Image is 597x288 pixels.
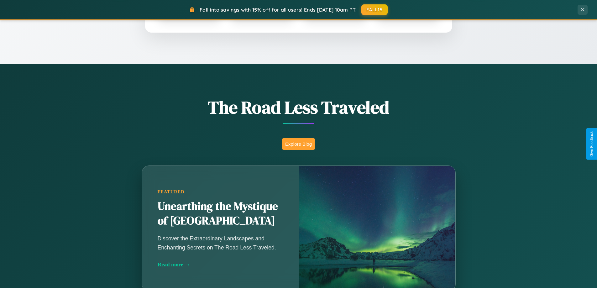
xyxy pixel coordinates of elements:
div: Read more → [158,261,283,268]
h2: Unearthing the Mystique of [GEOGRAPHIC_DATA] [158,199,283,228]
button: FALL15 [361,4,388,15]
div: Give Feedback [589,131,594,157]
p: Discover the Extraordinary Landscapes and Enchanting Secrets on The Road Less Traveled. [158,234,283,252]
button: Explore Blog [282,138,315,150]
h1: The Road Less Traveled [111,95,487,119]
div: Featured [158,189,283,195]
span: Fall into savings with 15% off for all users! Ends [DATE] 10am PT. [200,7,357,13]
